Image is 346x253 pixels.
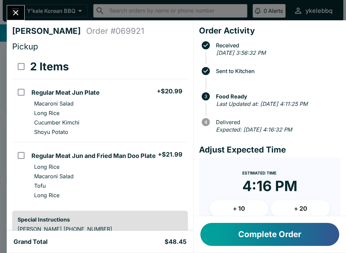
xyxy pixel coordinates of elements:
h4: Order # 069921 [86,26,144,36]
p: Long Rice [34,163,59,170]
h4: [PERSON_NAME] [12,26,86,36]
time: 4:16 PM [242,177,297,195]
h5: Grand Total [14,238,48,246]
em: Expected: [DATE] 4:16:32 PM [216,126,292,133]
p: Macaroni Salad [34,173,74,180]
h3: 2 Items [30,60,69,73]
h6: Special Instructions [18,216,182,223]
table: orders table [12,54,188,205]
span: Food Ready [213,93,341,99]
em: [DATE] 3:56:32 PM [216,49,266,56]
h5: $48.45 [165,238,187,246]
h5: + $20.99 [157,87,182,95]
h5: + $21.99 [158,151,182,159]
span: Sent to Kitchen [213,68,341,74]
em: Last Updated at: [DATE] 4:11:25 PM [216,100,307,107]
h4: Adjust Expected Time [199,145,341,155]
button: + 10 [210,200,269,217]
p: Shoyu Potato [34,129,68,135]
text: 3 [204,94,207,99]
button: + 20 [271,200,330,217]
p: Long Rice [34,192,59,199]
span: Delivered [213,119,341,125]
h5: Regular Meat Jun and Fried Man Doo Plate [31,152,156,160]
h4: Order Activity [199,26,341,36]
p: Long Rice [34,110,59,116]
button: Close [7,5,24,20]
h5: Regular Meat Jun Plate [31,89,100,97]
p: Macaroni Salad [34,100,74,107]
span: Pickup [12,42,38,51]
p: Tofu [34,182,46,189]
button: Complete Order [200,223,339,246]
span: Estimated Time [242,170,276,176]
text: 4 [204,119,207,125]
p: Cucumber Kimchi [34,119,79,126]
p: [PERSON_NAME] [PHONE_NUMBER] [18,226,182,232]
span: Received [213,42,341,48]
